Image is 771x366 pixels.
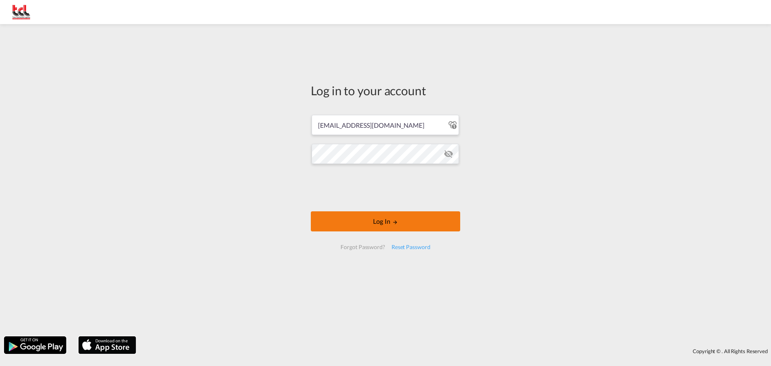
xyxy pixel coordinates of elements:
[324,172,447,203] iframe: reCAPTCHA
[312,115,459,135] input: Enter email/phone number
[311,82,460,99] div: Log in to your account
[12,3,30,21] img: 7f4c0620383011eea051fdf82ba72442.jpeg
[388,240,434,254] div: Reset Password
[78,335,137,355] img: apple.png
[311,211,460,231] button: LOGIN
[140,344,771,358] div: Copyright © . All Rights Reserved
[3,335,67,355] img: google.png
[337,240,388,254] div: Forgot Password?
[444,149,453,159] md-icon: icon-eye-off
